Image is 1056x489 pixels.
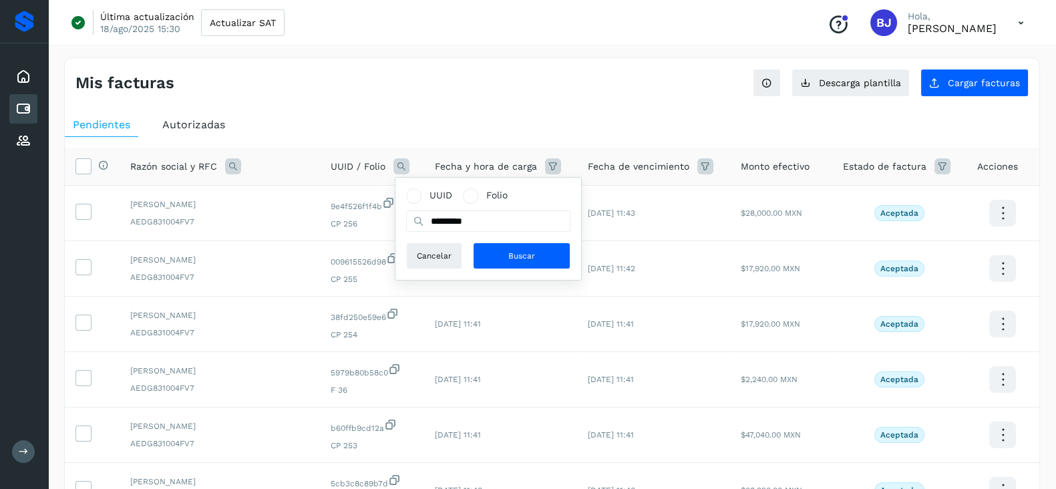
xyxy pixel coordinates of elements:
span: Autorizadas [162,118,225,131]
span: $17,920.00 MXN [741,264,800,273]
p: Aceptada [880,208,918,218]
span: [DATE] 11:41 [435,430,481,440]
span: [DATE] 11:41 [588,319,634,329]
span: [DATE] 11:41 [588,375,634,384]
span: [DATE] 11:42 [588,264,635,273]
p: Aceptada [880,375,918,384]
span: $17,920.00 MXN [741,319,800,329]
span: CP 256 [331,218,413,230]
span: $28,000.00 MXN [741,208,802,218]
span: Fecha y hora de carga [435,160,537,174]
span: Monto efectivo [741,160,810,174]
span: Descarga plantilla [819,78,901,88]
span: Acciones [977,160,1018,174]
p: Aceptada [880,264,918,273]
span: AEDG831004FV7 [130,438,309,450]
span: 9e4f526f1f4b [331,196,413,212]
span: Estado de factura [843,160,926,174]
span: F 36 [331,384,413,396]
span: AEDG831004FV7 [130,382,309,394]
p: Última actualización [100,11,194,23]
span: [PERSON_NAME] [130,420,309,432]
span: CP 253 [331,440,413,452]
span: [PERSON_NAME] [130,476,309,488]
span: CP 255 [331,273,413,285]
span: AEDG831004FV7 [130,216,309,228]
span: AEDG831004FV7 [130,271,309,283]
h4: Mis facturas [75,73,174,93]
span: [DATE] 11:41 [435,319,481,329]
button: Actualizar SAT [201,9,285,36]
span: [PERSON_NAME] [130,254,309,266]
span: [PERSON_NAME] [130,365,309,377]
div: Inicio [9,62,37,92]
p: Aceptada [880,430,918,440]
p: Aceptada [880,319,918,329]
span: 009615526d98 [331,252,413,268]
span: [PERSON_NAME] [130,198,309,210]
p: 18/ago/2025 15:30 [100,23,180,35]
span: AEDG831004FV7 [130,327,309,339]
button: Cargar facturas [920,69,1029,97]
span: [DATE] 11:43 [588,208,635,218]
button: Descarga plantilla [791,69,910,97]
span: Pendientes [73,118,130,131]
span: b60ffb9cd12a [331,418,413,434]
span: $2,240.00 MXN [741,375,798,384]
span: CP 254 [331,329,413,341]
span: [DATE] 11:41 [435,375,481,384]
span: Actualizar SAT [210,18,276,27]
span: $47,040.00 MXN [741,430,801,440]
span: 5979b80b58c0 [331,363,413,379]
span: Razón social y RFC [130,160,217,174]
span: [DATE] 11:41 [588,430,634,440]
div: Cuentas por pagar [9,94,37,124]
p: Brayant Javier Rocha Martinez [908,22,997,35]
p: Hola, [908,11,997,22]
span: Cargar facturas [948,78,1020,88]
div: Proveedores [9,126,37,156]
span: Fecha de vencimiento [588,160,689,174]
span: [PERSON_NAME] [130,309,309,321]
span: UUID / Folio [331,160,385,174]
span: 38fd250e59e6 [331,307,413,323]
